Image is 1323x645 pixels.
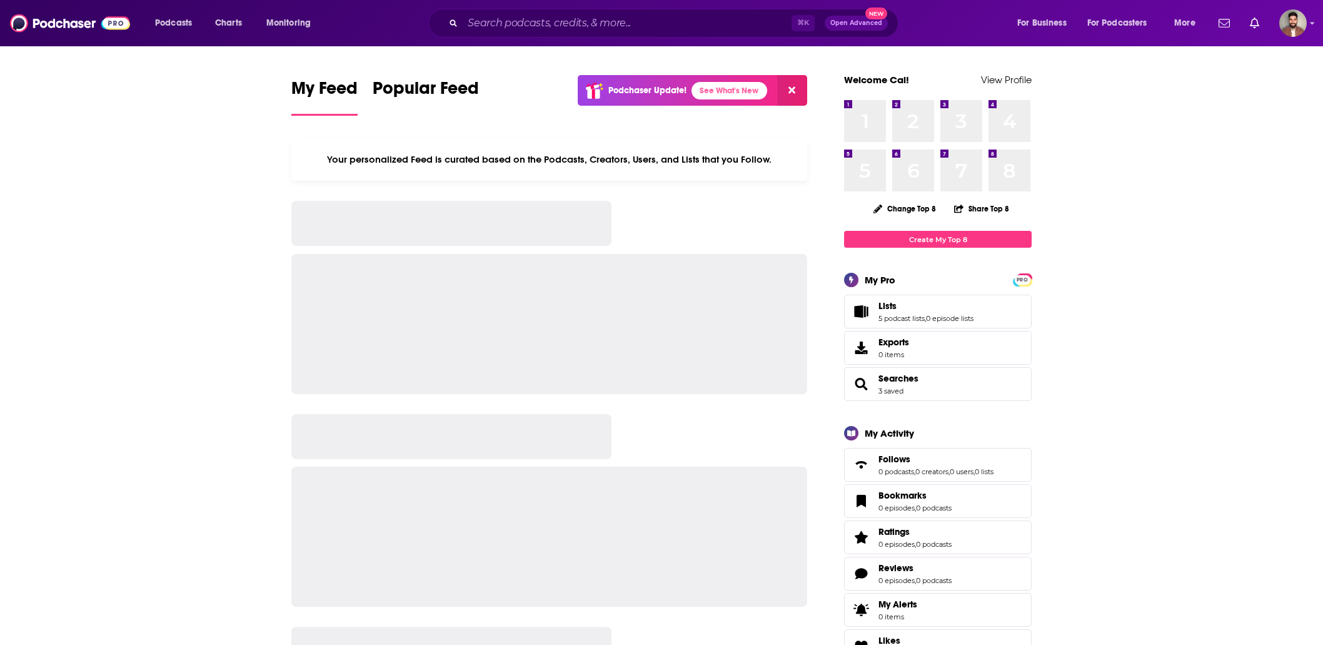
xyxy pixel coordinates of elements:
span: Logged in as calmonaghan [1279,9,1307,37]
a: My Feed [291,78,358,116]
div: Your personalized Feed is curated based on the Podcasts, Creators, Users, and Lists that you Follow. [291,138,807,181]
a: 0 episodes [878,576,915,585]
a: 0 podcasts [878,467,914,476]
button: open menu [258,13,327,33]
span: Reviews [844,557,1032,591]
span: Exports [878,337,909,348]
span: , [915,576,916,585]
span: Reviews [878,562,913,574]
span: Exports [848,339,873,357]
a: Lists [878,300,973,312]
img: User Profile [1279,9,1307,37]
button: Open AdvancedNew [825,16,888,31]
a: 0 podcasts [916,540,952,549]
span: For Business [1017,14,1067,32]
a: Reviews [848,565,873,582]
span: Charts [215,14,242,32]
a: 0 episode lists [926,314,973,323]
a: Ratings [878,526,952,537]
span: PRO [1015,275,1030,285]
a: View Profile [981,74,1032,86]
span: My Alerts [878,599,917,610]
a: 0 episodes [878,540,915,549]
a: Bookmarks [848,492,873,510]
div: Search podcasts, credits, & more... [440,9,910,38]
div: My Activity [865,427,914,439]
span: More [1174,14,1195,32]
a: 3 saved [878,387,903,395]
span: , [948,467,950,476]
span: Popular Feed [373,78,479,106]
a: Exports [844,331,1032,365]
span: 0 items [878,612,917,621]
a: Show notifications dropdown [1214,13,1235,34]
button: open menu [1009,13,1082,33]
a: See What's New [692,82,767,99]
button: open menu [146,13,208,33]
span: Searches [844,367,1032,401]
a: Create My Top 8 [844,231,1032,248]
span: ⌘ K [792,15,815,31]
span: For Podcasters [1087,14,1147,32]
span: Ratings [844,521,1032,554]
a: 0 podcasts [916,504,952,512]
a: Popular Feed [373,78,479,116]
a: Welcome Cal! [844,74,909,86]
a: Searches [878,373,918,384]
button: Show profile menu [1279,9,1307,37]
a: 0 creators [915,467,948,476]
span: Ratings [878,526,910,537]
span: , [925,314,926,323]
span: Open Advanced [830,20,882,26]
span: , [915,540,916,549]
span: Bookmarks [878,490,927,501]
span: Lists [844,295,1032,328]
a: Lists [848,303,873,320]
span: My Feed [291,78,358,106]
a: Follows [848,456,873,474]
input: Search podcasts, credits, & more... [463,13,792,33]
a: My Alerts [844,593,1032,627]
span: Bookmarks [844,484,1032,518]
a: Searches [848,375,873,393]
a: Show notifications dropdown [1245,13,1264,34]
button: open menu [1079,13,1165,33]
a: PRO [1015,275,1030,284]
a: Bookmarks [878,490,952,501]
a: Charts [207,13,249,33]
a: 0 lists [975,467,994,476]
span: , [914,467,915,476]
a: 5 podcast lists [878,314,925,323]
span: Podcasts [155,14,192,32]
div: My Pro [865,274,895,286]
a: Follows [878,454,994,465]
span: 0 items [878,350,909,359]
a: 0 episodes [878,504,915,512]
span: Monitoring [266,14,311,32]
a: 0 podcasts [916,576,952,585]
span: New [865,8,888,19]
button: Change Top 8 [866,201,943,216]
span: My Alerts [848,601,873,619]
span: , [973,467,975,476]
span: Follows [844,448,1032,482]
span: Follows [878,454,910,465]
img: Podchaser - Follow, Share and Rate Podcasts [10,11,130,35]
button: open menu [1165,13,1211,33]
p: Podchaser Update! [608,85,687,96]
span: Lists [878,300,897,312]
span: , [915,504,916,512]
a: Ratings [848,529,873,546]
button: Share Top 8 [953,196,1010,221]
a: Reviews [878,562,952,574]
a: 0 users [950,467,973,476]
